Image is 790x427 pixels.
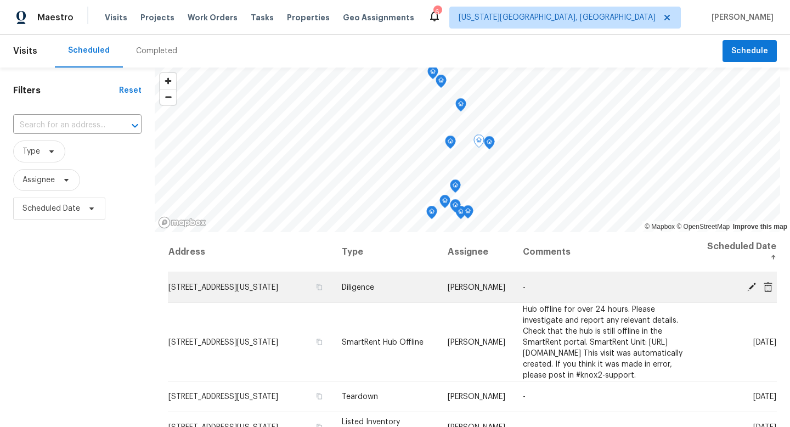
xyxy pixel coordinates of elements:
[473,134,484,151] div: Map marker
[697,232,777,272] th: Scheduled Date ↑
[439,232,514,272] th: Assignee
[753,338,776,346] span: [DATE]
[168,284,278,291] span: [STREET_ADDRESS][US_STATE]
[433,7,441,18] div: 6
[287,12,330,23] span: Properties
[168,338,278,346] span: [STREET_ADDRESS][US_STATE]
[427,66,438,83] div: Map marker
[314,282,324,292] button: Copy Address
[514,232,697,272] th: Comments
[733,223,787,231] a: Improve this map
[523,305,682,379] span: Hub offline for over 24 hours. Please investigate and report any relevant details. Check that the...
[22,175,55,186] span: Assignee
[459,12,656,23] span: [US_STATE][GEOGRAPHIC_DATA], [GEOGRAPHIC_DATA]
[136,46,177,57] div: Completed
[645,223,675,231] a: Mapbox
[450,179,461,196] div: Map marker
[155,68,780,232] canvas: Map
[462,205,473,222] div: Map marker
[343,12,414,23] span: Geo Assignments
[251,14,274,21] span: Tasks
[342,284,374,291] span: Diligence
[448,284,505,291] span: [PERSON_NAME]
[436,75,447,92] div: Map marker
[314,336,324,346] button: Copy Address
[22,146,40,157] span: Type
[445,136,456,153] div: Map marker
[753,393,776,401] span: [DATE]
[484,136,495,153] div: Map marker
[158,216,206,229] a: Mapbox homepage
[743,282,760,291] span: Edit
[160,73,176,89] button: Zoom in
[731,44,768,58] span: Schedule
[333,232,439,272] th: Type
[119,85,142,96] div: Reset
[37,12,74,23] span: Maestro
[707,12,774,23] span: [PERSON_NAME]
[127,118,143,133] button: Open
[723,40,777,63] button: Schedule
[22,203,80,214] span: Scheduled Date
[140,12,174,23] span: Projects
[455,98,466,115] div: Map marker
[13,85,119,96] h1: Filters
[160,89,176,105] button: Zoom out
[448,338,505,346] span: [PERSON_NAME]
[168,393,278,401] span: [STREET_ADDRESS][US_STATE]
[426,206,437,223] div: Map marker
[342,338,424,346] span: SmartRent Hub Offline
[13,39,37,63] span: Visits
[523,393,526,401] span: -
[439,195,450,212] div: Map marker
[342,393,378,401] span: Teardown
[760,282,776,291] span: Cancel
[455,206,466,223] div: Map marker
[448,393,505,401] span: [PERSON_NAME]
[13,117,111,134] input: Search for an address...
[676,223,730,231] a: OpenStreetMap
[168,232,333,272] th: Address
[188,12,238,23] span: Work Orders
[105,12,127,23] span: Visits
[523,284,526,291] span: -
[450,199,461,216] div: Map marker
[314,391,324,401] button: Copy Address
[68,45,110,56] div: Scheduled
